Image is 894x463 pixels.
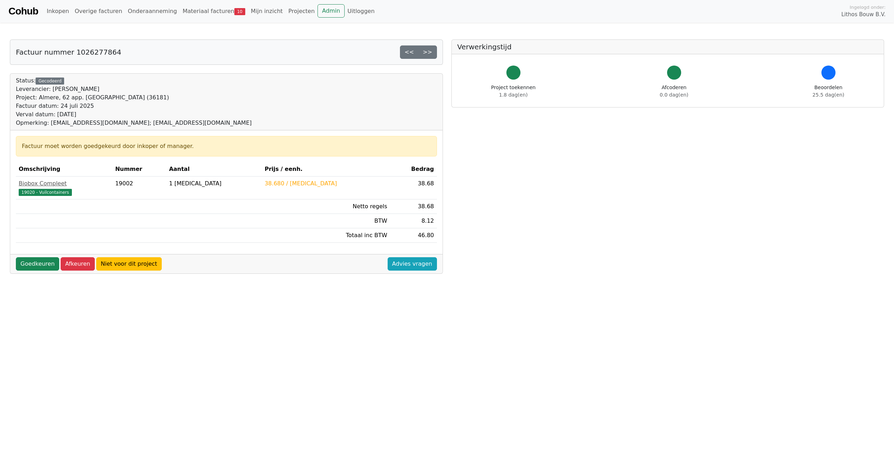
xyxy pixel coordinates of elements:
span: Ingelogd onder: [850,4,886,11]
a: Onderaanneming [125,4,180,18]
a: Overige facturen [72,4,125,18]
div: Afcoderen [660,84,688,99]
div: Project: Almere, 62 app. [GEOGRAPHIC_DATA] (36181) [16,93,252,102]
div: Verval datum: [DATE] [16,110,252,119]
td: BTW [262,214,390,228]
td: 38.68 [390,199,437,214]
th: Aantal [166,162,262,177]
div: Leverancier: [PERSON_NAME] [16,85,252,93]
a: Projecten [285,4,317,18]
a: Afkeuren [61,257,95,271]
div: Factuur moet worden goedgekeurd door inkoper of manager. [22,142,431,150]
div: Project toekennen [491,84,536,99]
td: 38.68 [390,177,437,199]
div: Biobox Compleet [19,179,110,188]
td: 8.12 [390,214,437,228]
span: 25.5 dag(en) [813,92,844,98]
a: Goedkeuren [16,257,59,271]
a: Mijn inzicht [248,4,286,18]
td: Totaal inc BTW [262,228,390,243]
h5: Verwerkingstijd [457,43,878,51]
a: Admin [317,4,345,18]
a: Materiaal facturen10 [180,4,248,18]
span: 1.8 dag(en) [499,92,528,98]
div: Status: [16,76,252,127]
h5: Factuur nummer 1026277864 [16,48,121,56]
div: Gecodeerd [36,78,64,85]
th: Bedrag [390,162,437,177]
span: 10 [234,8,245,15]
a: Cohub [8,3,38,20]
div: Opmerking: [EMAIL_ADDRESS][DOMAIN_NAME]; [EMAIL_ADDRESS][DOMAIN_NAME] [16,119,252,127]
div: 1 [MEDICAL_DATA] [169,179,259,188]
a: >> [418,45,437,59]
th: Omschrijving [16,162,112,177]
div: Beoordelen [813,84,844,99]
div: 38.680 / [MEDICAL_DATA] [265,179,387,188]
span: 0.0 dag(en) [660,92,688,98]
td: 46.80 [390,228,437,243]
td: Netto regels [262,199,390,214]
a: << [400,45,419,59]
a: Biobox Compleet19020 - Vuilcontainers [19,179,110,196]
a: Uitloggen [345,4,377,18]
th: Prijs / eenh. [262,162,390,177]
a: Advies vragen [388,257,437,271]
span: Lithos Bouw B.V. [841,11,886,19]
th: Nummer [112,162,166,177]
a: Niet voor dit project [96,257,162,271]
span: 19020 - Vuilcontainers [19,189,72,196]
td: 19002 [112,177,166,199]
div: Factuur datum: 24 juli 2025 [16,102,252,110]
a: Inkopen [44,4,72,18]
